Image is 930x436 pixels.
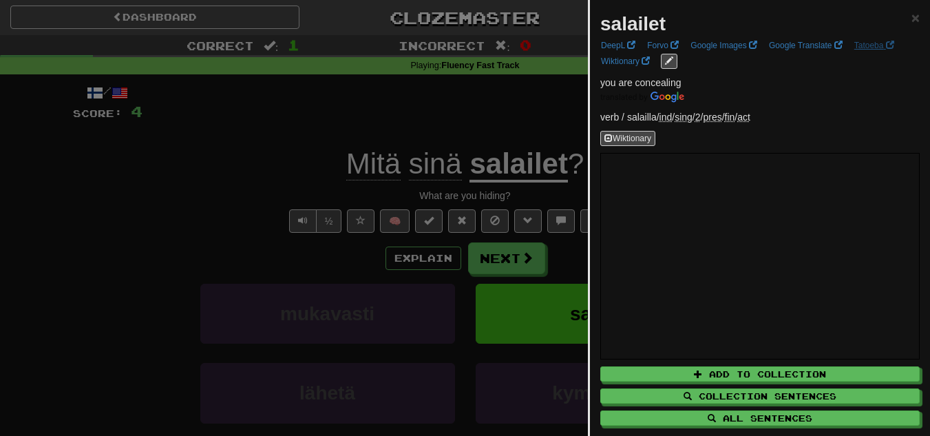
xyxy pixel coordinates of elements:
[597,38,640,53] a: DeepL
[659,112,673,123] abbr: Mood: Indicative or realis
[600,13,666,34] strong: salailet
[600,77,681,88] span: you are concealing
[659,112,675,123] span: /
[600,411,920,426] button: All Sentences
[695,112,701,123] abbr: Person: Second person
[703,112,724,123] span: /
[600,366,920,382] button: Add to Collection
[725,112,738,123] span: /
[695,112,704,123] span: /
[600,110,920,124] p: verb / salailla /
[703,112,721,123] abbr: Tense: Present / non-past tense / aorist
[661,54,677,69] button: edit links
[600,131,655,146] button: Wiktionary
[911,10,920,25] span: ×
[725,112,735,123] abbr: VerbForm: Finite verb
[600,388,920,404] button: Collection Sentences
[911,10,920,25] button: Close
[600,92,684,103] img: Color short
[765,38,847,53] a: Google Translate
[686,38,761,53] a: Google Images
[675,112,693,123] abbr: Number: Singular number
[850,38,898,53] a: Tatoeba
[643,38,683,53] a: Forvo
[737,112,750,123] abbr: Voice: Active or actor-focus voice
[597,54,654,69] a: Wiktionary
[675,112,695,123] span: /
